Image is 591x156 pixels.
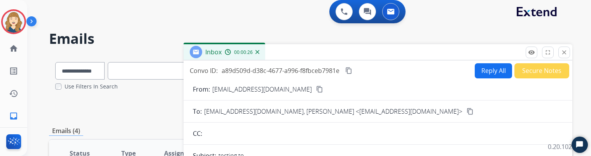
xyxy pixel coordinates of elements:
mat-icon: home [9,44,18,53]
mat-icon: fullscreen [544,49,551,56]
p: To: [193,107,202,116]
mat-icon: close [561,49,568,56]
p: From: [193,85,210,94]
span: 00:00:26 [234,49,253,55]
p: Convo ID: [190,66,218,75]
mat-icon: list_alt [9,66,18,76]
p: [EMAIL_ADDRESS][DOMAIN_NAME] [212,85,312,94]
button: Secure Notes [514,63,569,78]
button: Start Chat [572,137,588,153]
p: Emails (4) [49,126,83,136]
mat-icon: history [9,89,18,98]
h2: Emails [49,31,572,47]
mat-icon: content_copy [316,86,323,93]
mat-icon: remove_red_eye [528,49,535,56]
mat-icon: content_copy [345,67,352,74]
mat-icon: inbox [9,111,18,121]
mat-icon: content_copy [467,108,474,115]
label: Use Filters In Search [65,83,118,90]
button: Reply All [475,63,512,78]
svg: Open Chat [575,140,584,149]
span: [EMAIL_ADDRESS][DOMAIN_NAME], [PERSON_NAME] <[EMAIL_ADDRESS][DOMAIN_NAME]> [204,107,462,116]
span: Inbox [205,48,222,56]
p: CC: [193,129,202,138]
img: avatar [3,11,24,33]
span: a89d509d-d38c-4677-a996-f8fbceb7981e [222,66,339,75]
p: 0.20.1027RC [548,142,583,151]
